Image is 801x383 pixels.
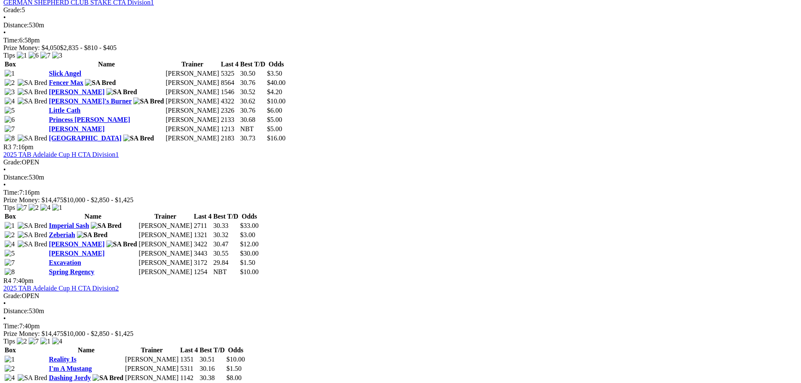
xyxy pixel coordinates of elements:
td: 1142 [180,374,198,382]
img: 2 [5,79,15,87]
td: [PERSON_NAME] [138,222,193,230]
span: $10.00 [267,98,286,105]
span: $10,000 - $2,850 - $1,425 [63,330,134,337]
td: [PERSON_NAME] [165,97,219,106]
th: Odds [267,60,286,69]
span: Box [5,61,16,68]
td: NBT [240,125,266,133]
a: 2025 TAB Adelaide Cup H CTA Division1 [3,151,119,158]
td: [PERSON_NAME] [138,249,193,258]
div: 6:58pm [3,37,798,44]
img: 2 [29,204,39,211]
td: 30.55 [213,249,239,258]
span: • [3,29,6,36]
span: $3.00 [240,231,255,238]
span: Tips [3,338,15,345]
span: Tips [3,52,15,59]
img: SA Bred [18,231,48,239]
img: 3 [52,52,62,59]
span: $6.00 [267,107,282,114]
img: 7 [5,259,15,267]
td: 29.84 [213,259,239,267]
td: 3422 [193,240,212,248]
td: 1321 [193,231,212,239]
td: 3443 [193,249,212,258]
td: 5311 [180,365,198,373]
div: 530m [3,174,798,181]
span: Distance: [3,307,29,314]
span: • [3,300,6,307]
span: R4 [3,277,11,284]
span: • [3,315,6,322]
span: • [3,14,6,21]
span: $8.00 [227,374,242,381]
span: R3 [3,143,11,151]
img: 4 [5,374,15,382]
span: Time: [3,37,19,44]
img: SA Bred [77,231,108,239]
td: [PERSON_NAME] [124,355,179,364]
img: SA Bred [18,240,48,248]
a: Reality Is [49,356,76,363]
img: 6 [29,52,39,59]
a: [GEOGRAPHIC_DATA] [49,135,122,142]
span: Box [5,213,16,220]
img: 8 [5,268,15,276]
th: Best T/D [240,60,266,69]
img: 4 [52,338,62,345]
span: $5.00 [267,125,282,132]
span: Grade: [3,6,22,13]
span: $12.00 [240,240,259,248]
td: 4322 [220,97,239,106]
img: 1 [17,52,27,59]
img: 1 [5,222,15,230]
td: [PERSON_NAME] [165,88,219,96]
img: 7 [29,338,39,345]
th: Best T/D [213,212,239,221]
span: $10.00 [240,268,259,275]
img: 7 [17,204,27,211]
span: Grade: [3,292,22,299]
a: Little Cath [49,107,80,114]
td: 30.38 [199,374,225,382]
img: 1 [5,70,15,77]
img: 4 [40,204,50,211]
a: [PERSON_NAME] [49,125,104,132]
td: 30.68 [240,116,266,124]
td: 2326 [220,106,239,115]
td: 8564 [220,79,239,87]
td: 1213 [220,125,239,133]
td: 30.50 [240,69,266,78]
td: 30.52 [240,88,266,96]
a: Excavation [49,259,81,266]
span: 7:16pm [13,143,34,151]
th: Last 4 [180,346,198,354]
a: [PERSON_NAME] [49,240,104,248]
td: [PERSON_NAME] [165,69,219,78]
span: $40.00 [267,79,286,86]
span: $2,835 - $810 - $405 [60,44,117,51]
a: [PERSON_NAME] [49,250,104,257]
td: 30.76 [240,79,266,87]
div: 5 [3,6,798,14]
th: Name [48,212,137,221]
td: 2711 [193,222,212,230]
div: Prize Money: $14,475 [3,196,798,204]
td: [PERSON_NAME] [124,365,179,373]
td: NBT [213,268,239,276]
a: 2025 TAB Adelaide Cup H CTA Division2 [3,285,119,292]
td: 30.51 [199,355,225,364]
span: Box [5,346,16,354]
img: SA Bred [133,98,164,105]
th: Odds [226,346,246,354]
td: 30.33 [213,222,239,230]
span: $10,000 - $2,850 - $1,425 [63,196,134,203]
td: 30.47 [213,240,239,248]
span: Grade: [3,158,22,166]
img: SA Bred [18,98,48,105]
th: Best T/D [199,346,225,354]
img: 6 [5,116,15,124]
td: [PERSON_NAME] [165,106,219,115]
img: SA Bred [18,135,48,142]
a: [PERSON_NAME]'s Burner [49,98,132,105]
